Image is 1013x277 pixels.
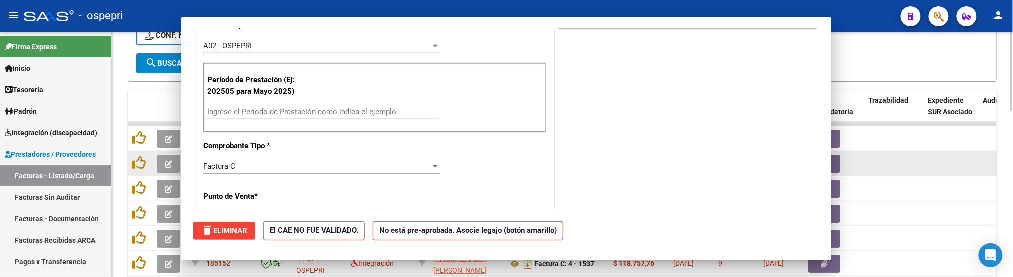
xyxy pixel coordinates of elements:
p: Período de Prestación (Ej: 202505 para Mayo 2025) [207,74,308,97]
button: Eliminar [193,222,255,240]
span: Conf. no pedidas [145,31,221,40]
strong: No está pre-aprobada. Asocie legajo (botón amarillo) [373,221,563,241]
span: Expediente SUR Asociado [928,96,973,116]
div: 27176814425 [433,253,500,274]
i: Descargar documento [521,256,534,272]
datatable-header-cell: Trazabilidad [864,90,924,134]
span: [DATE] [763,259,784,267]
span: Prestadores / Proveedores [5,149,96,160]
span: A02 - OSPEPRI [203,41,252,50]
span: - ospepri [79,5,123,27]
mat-icon: search [145,57,157,69]
div: Open Intercom Messenger [979,243,1003,267]
span: Auditoria [983,96,1013,104]
mat-icon: person [993,9,1005,21]
span: Factura C [203,162,235,171]
span: Eliminar [201,226,247,235]
strong: Factura C: 4 - 1537 [534,260,594,268]
datatable-header-cell: Doc Respaldatoria [804,90,864,134]
mat-icon: delete [201,224,213,236]
mat-icon: menu [8,9,20,21]
strong: El CAE NO FUE VALIDADO. [263,221,365,241]
span: 185152 [206,259,230,267]
span: [DATE] [673,259,694,267]
span: Inicio [5,63,30,74]
span: 9 [718,259,722,267]
span: Padrón [5,106,37,117]
p: Punto de Venta [203,191,306,202]
span: Integración (discapacidad) [5,127,97,138]
strong: $ 118.757,76 [613,259,654,267]
span: Firma Express [5,41,57,52]
p: Comprobante Tipo * [203,140,306,152]
span: Integración [351,259,394,267]
datatable-header-cell: Expediente SUR Asociado [924,90,979,134]
span: Tesorería [5,84,43,95]
span: Buscar Comprobante [145,59,244,68]
span: Trazabilidad [868,96,909,104]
